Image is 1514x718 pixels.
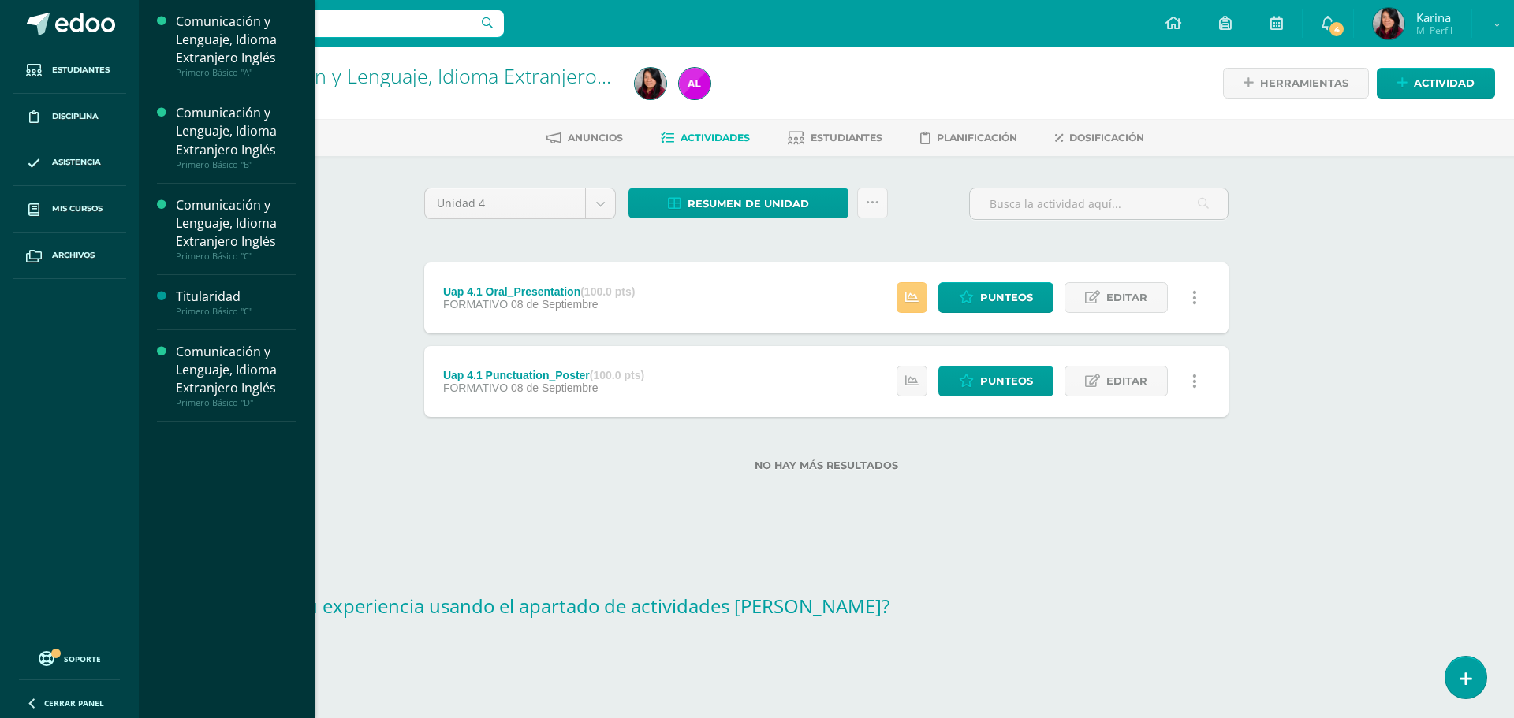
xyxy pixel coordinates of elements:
a: Punteos [938,366,1053,396]
span: Actividad [1414,69,1475,98]
div: Primero Básico "A" [176,67,296,78]
div: Comunicación y Lenguaje, Idioma Extranjero Inglés [176,196,296,251]
a: Anuncios [546,125,623,151]
div: Comunicación y Lenguaje, Idioma Extranjero Inglés [176,104,296,158]
div: Comunicación y Lenguaje, Idioma Extranjero Inglés [176,13,296,67]
input: Busca la actividad aquí... [970,188,1228,219]
img: 2b2d077cd3225eb4770a88151ad57b39.png [1373,8,1404,39]
span: Disciplina [52,110,99,123]
span: Soporte [64,653,101,664]
span: Unidad 4 [437,188,573,218]
span: Punteos [980,366,1033,396]
a: Comunicación y Lenguaje, Idioma Extranjero InglésPrimero Básico "B" [176,104,296,169]
img: 2b2d077cd3225eb4770a88151ad57b39.png [635,68,666,99]
a: Soporte [19,647,120,668]
span: Estudiantes [811,132,882,143]
img: 911ff7f6a042b5aa398555e087fa27a6.png [679,68,710,99]
div: Primero Básico "D" [176,397,296,408]
span: Mis cursos [52,203,103,215]
a: Estudiantes [13,47,126,94]
span: Archivos [52,249,95,262]
span: Punteos [980,283,1033,312]
span: Herramientas [1260,69,1348,98]
span: Editar [1106,366,1147,396]
input: Busca un usuario... [149,10,504,37]
div: Primero Básico "C" [176,251,296,262]
a: Dosificación [1055,125,1144,151]
a: Resumen de unidad [628,188,848,218]
span: Mi Perfil [1416,24,1452,37]
strong: (100.0 pts) [580,285,635,298]
a: Disciplina [13,94,126,140]
a: Comunicación y Lenguaje, Idioma Extranjero InglésPrimero Básico "A" [176,13,296,78]
a: Punteos [938,282,1053,313]
a: Herramientas [1223,68,1369,99]
a: Actividades [661,125,750,151]
div: Titularidad [176,288,296,306]
a: Estudiantes [788,125,882,151]
span: Editar [1106,283,1147,312]
span: Planificación [937,132,1017,143]
a: Unidad 4 [425,188,615,218]
span: 08 de Septiembre [511,381,599,394]
span: FORMATIVO [443,381,508,394]
span: Asistencia [52,156,101,169]
div: Uap 4.1 Oral_Presentation [443,285,636,298]
span: 08 de Septiembre [511,298,599,311]
div: Comunicación y Lenguaje, Idioma Extranjero Inglés [176,343,296,397]
strong: (100.0 pts) [590,369,644,381]
div: Uap 4.1 Punctuation_Poster [443,369,644,381]
span: Dosificación [1069,132,1144,143]
div: Primero Básico 'B' [199,87,616,102]
a: Comunicación y Lenguaje, Idioma Extranjero InglésPrimero Básico "D" [176,343,296,408]
span: Cerrar panel [44,698,104,709]
span: 4 [1328,20,1345,38]
span: Anuncios [568,132,623,143]
span: Estudiantes [52,64,110,76]
span: Resumen de unidad [688,189,809,218]
span: Actividades [681,132,750,143]
a: Archivos [13,233,126,279]
div: Primero Básico "C" [176,306,296,317]
a: Comunicación y Lenguaje, Idioma Extranjero InglésPrimero Básico "C" [176,196,296,262]
label: No hay más resultados [424,459,1229,471]
span: FORMATIVO [443,298,508,311]
h1: Comunicación y Lenguaje, Idioma Extranjero Inglés [199,65,616,87]
div: Primero Básico "B" [176,159,296,170]
span: Karina [1416,9,1452,25]
a: Planificación [920,125,1017,151]
a: TitularidadPrimero Básico "C" [176,288,296,317]
a: Actividad [1377,68,1495,99]
a: Asistencia [13,140,126,187]
a: Comunicación y Lenguaje, Idioma Extranjero Inglés [199,62,654,89]
a: Mis cursos [13,186,126,233]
